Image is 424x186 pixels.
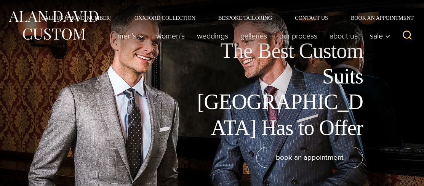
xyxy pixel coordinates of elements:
a: Contact Us [283,15,339,21]
nav: Primary Navigation [111,28,394,43]
a: Book an Appointment [339,15,416,21]
a: About Us [323,28,364,43]
a: book an appointment [256,147,363,168]
a: Women’s [150,28,191,43]
span: Men’s [117,32,144,40]
a: Galleries [234,28,273,43]
a: Oxxford Collection [123,15,207,21]
a: Our Process [273,28,323,43]
span: book an appointment [276,152,344,163]
a: Call Us [PHONE_NUMBER] [30,15,123,21]
h1: The Best Custom Suits [GEOGRAPHIC_DATA] Has to Offer [192,38,363,141]
a: weddings [191,28,234,43]
span: Sale [370,32,390,40]
nav: Secondary Navigation [30,15,416,21]
a: Bespoke Tailoring [207,15,283,21]
img: Alan David Custom [8,8,99,42]
button: View Search Form [398,27,416,45]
